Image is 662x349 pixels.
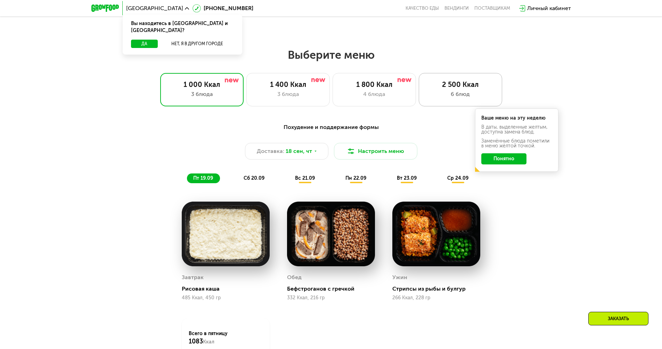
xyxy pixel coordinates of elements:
[182,295,270,301] div: 485 Ккал, 450 гр
[254,90,322,98] div: 3 блюда
[474,6,510,11] div: поставщикам
[345,175,366,181] span: пн 22.09
[182,285,275,292] div: Рисовая каша
[189,330,263,346] div: Всего в пятницу
[406,6,439,11] a: Качество еды
[22,48,640,62] h2: Выберите меню
[392,272,407,283] div: Ужин
[287,285,381,292] div: Бефстроганов с гречкой
[203,339,214,345] span: Ккал
[588,312,648,325] div: Заказать
[182,272,204,283] div: Завтрак
[131,40,158,48] button: Да
[481,125,552,135] div: В даты, выделенные желтым, доступна замена блюд.
[257,147,284,155] span: Доставка:
[167,80,236,89] div: 1 000 Ккал
[254,80,322,89] div: 1 400 Ккал
[340,80,409,89] div: 1 800 Ккал
[287,272,302,283] div: Обед
[481,116,552,121] div: Ваше меню на эту неделю
[397,175,417,181] span: вт 23.09
[167,90,236,98] div: 3 блюда
[340,90,409,98] div: 4 блюда
[334,143,417,160] button: Настроить меню
[189,338,203,345] span: 1083
[287,295,375,301] div: 332 Ккал, 216 гр
[244,175,264,181] span: сб 20.09
[426,90,495,98] div: 6 блюд
[193,175,213,181] span: пт 19.09
[125,123,537,132] div: Похудение и поддержание формы
[193,4,253,13] a: [PHONE_NUMBER]
[161,40,234,48] button: Нет, я в другом городе
[527,4,571,13] div: Личный кабинет
[481,139,552,148] div: Заменённые блюда пометили в меню жёлтой точкой.
[295,175,315,181] span: вс 21.09
[426,80,495,89] div: 2 500 Ккал
[481,153,526,164] button: Понятно
[392,295,480,301] div: 266 Ккал, 228 гр
[126,6,183,11] span: [GEOGRAPHIC_DATA]
[286,147,312,155] span: 18 сен, чт
[123,15,242,40] div: Вы находитесь в [GEOGRAPHIC_DATA] и [GEOGRAPHIC_DATA]?
[392,285,486,292] div: Стрипсы из рыбы и булгур
[444,6,469,11] a: Вендинги
[447,175,468,181] span: ср 24.09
